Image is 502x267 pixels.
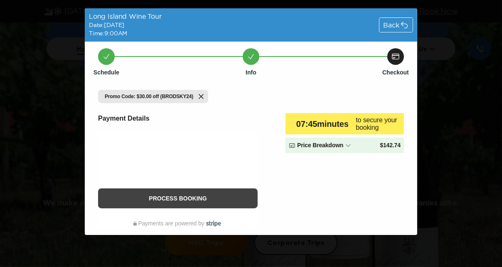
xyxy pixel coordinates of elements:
[380,141,401,150] p: $ 142.74
[382,68,409,77] h6: Checkout
[246,68,256,77] h6: Info
[98,218,258,228] p: Payments are powered by
[96,129,259,183] iframe: To enrich screen reader interactions, please activate Accessibility in Grammarly extension settings
[94,68,119,77] h6: Schedule
[384,22,399,28] span: Back
[105,93,193,100] span: Promo Code: $30.00 off (BRODSKY24)
[296,118,349,130] p: 07 : 45 minutes
[89,12,162,20] span: Long Island Wine Tour
[297,141,343,150] p: Price Breakdown
[356,116,401,131] p: to secure your booking
[89,22,124,28] span: Date: [DATE]
[98,188,258,208] button: Process Booking
[89,30,127,37] span: Time: 9:00AM
[98,113,279,124] h6: Payment Details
